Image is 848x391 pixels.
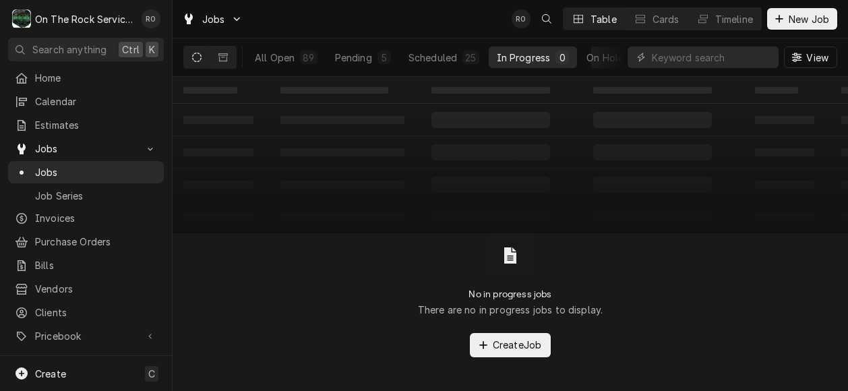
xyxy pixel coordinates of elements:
[35,211,157,225] span: Invoices
[122,42,140,57] span: Ctrl
[8,231,164,253] a: Purchase Orders
[8,254,164,276] a: Bills
[408,51,457,65] div: Scheduled
[490,338,544,352] span: Create Job
[8,207,164,229] a: Invoices
[8,90,164,113] a: Calendar
[8,278,164,300] a: Vendors
[35,142,137,156] span: Jobs
[35,12,134,26] div: On The Rock Services
[12,9,31,28] div: On The Rock Services's Avatar
[558,51,566,65] div: 0
[280,87,388,94] span: ‌
[35,258,157,272] span: Bills
[497,51,551,65] div: In Progress
[173,77,848,233] table: In Progress Jobs List Loading
[35,71,157,85] span: Home
[35,94,157,109] span: Calendar
[303,51,314,65] div: 89
[8,161,164,183] a: Jobs
[8,301,164,324] a: Clients
[652,47,772,68] input: Keyword search
[586,51,624,65] div: On Hold
[536,8,557,30] button: Open search
[465,51,476,65] div: 25
[590,12,617,26] div: Table
[755,87,798,94] span: ‌
[335,51,372,65] div: Pending
[32,42,107,57] span: Search anything
[35,329,137,343] span: Pricebook
[786,12,832,26] span: New Job
[593,87,712,94] span: ‌
[148,367,155,381] span: C
[142,9,160,28] div: RO
[255,51,295,65] div: All Open
[35,118,157,132] span: Estimates
[183,87,237,94] span: ‌
[470,333,551,357] button: CreateJob
[512,9,531,28] div: Rich Ortega's Avatar
[8,138,164,160] a: Go to Jobs
[512,9,531,28] div: RO
[8,185,164,207] a: Job Series
[35,354,157,368] span: Reports
[12,9,31,28] div: O
[784,47,837,68] button: View
[8,350,164,372] a: Reports
[431,87,550,94] span: ‌
[804,51,831,65] span: View
[715,12,753,26] div: Timeline
[767,8,837,30] button: New Job
[8,67,164,89] a: Home
[8,38,164,61] button: Search anythingCtrlK
[8,114,164,136] a: Estimates
[653,12,679,26] div: Cards
[35,282,157,296] span: Vendors
[177,8,248,30] a: Go to Jobs
[35,305,157,320] span: Clients
[35,235,157,249] span: Purchase Orders
[202,12,225,26] span: Jobs
[380,51,388,65] div: 5
[142,9,160,28] div: Rich Ortega's Avatar
[149,42,155,57] span: K
[418,303,603,317] p: There are no in progress jobs to display.
[35,368,66,380] span: Create
[35,165,157,179] span: Jobs
[35,189,157,203] span: Job Series
[8,325,164,347] a: Go to Pricebook
[468,289,551,300] h2: No in progress jobs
